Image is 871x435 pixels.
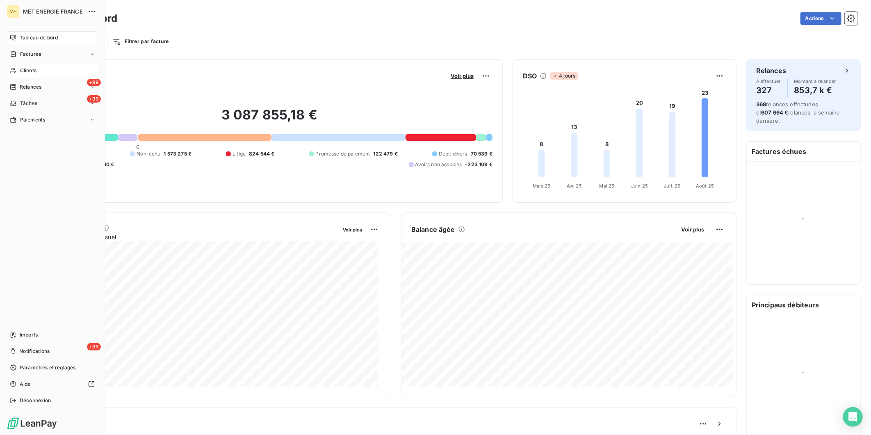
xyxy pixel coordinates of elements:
[7,417,57,430] img: Logo LeanPay
[843,407,863,427] div: Open Intercom Messenger
[46,233,337,241] span: Chiffre d'affaires mensuel
[87,343,101,350] span: +99
[747,295,861,315] h6: Principaux débiteurs
[107,35,174,48] button: Filtrer par facture
[20,67,36,74] span: Clients
[343,227,362,233] span: Voir plus
[249,150,274,158] span: 824 544 €
[7,64,98,77] a: Clients
[681,226,704,233] span: Voir plus
[794,79,836,84] span: Montant à relancer
[374,150,398,158] span: 122 479 €
[7,328,98,341] a: Imports
[20,397,51,404] span: Déconnexion
[7,97,98,110] a: +99Tâches
[567,183,582,189] tspan: Avr. 25
[20,380,31,388] span: Aide
[7,5,20,18] div: ME
[20,364,75,371] span: Paramètres et réglages
[465,161,493,168] span: -223 109 €
[7,48,98,61] a: Factures
[523,71,537,81] h6: DSO
[316,150,370,158] span: Promesse de paiement
[756,101,766,108] span: 368
[46,107,493,131] h2: 3 087 855,18 €
[679,226,707,233] button: Voir plus
[471,150,493,158] span: 70 539 €
[756,66,786,76] h6: Relances
[7,378,98,391] a: Aide
[448,72,476,80] button: Voir plus
[7,80,98,94] a: +99Relances
[7,361,98,374] a: Paramètres et réglages
[631,183,648,189] tspan: Juin 25
[756,84,781,97] h4: 327
[7,31,98,44] a: Tableau de bord
[533,183,551,189] tspan: Mars 25
[164,150,192,158] span: 1 573 275 €
[20,50,41,58] span: Factures
[340,226,365,233] button: Voir plus
[20,100,37,107] span: Tâches
[137,150,160,158] span: Non-échu
[20,331,38,339] span: Imports
[696,183,714,189] tspan: Août 25
[23,8,83,15] span: MET ENERGIE FRANCE
[233,150,246,158] span: Litige
[411,224,455,234] h6: Balance âgée
[87,95,101,103] span: +99
[439,150,467,158] span: Débit divers
[136,144,139,150] span: 0
[451,73,474,79] span: Voir plus
[20,116,45,124] span: Paiements
[664,183,680,189] tspan: Juil. 25
[7,113,98,126] a: Paiements
[415,161,462,168] span: Avoirs non associés
[20,83,41,91] span: Relances
[600,183,615,189] tspan: Mai 25
[794,84,836,97] h4: 853,7 k €
[550,72,578,80] span: 4 jours
[87,79,101,86] span: +99
[800,12,841,25] button: Actions
[756,101,840,124] span: relances effectuées et relancés la semaine dernière.
[19,348,50,355] span: Notifications
[756,79,781,84] span: À effectuer
[20,34,58,41] span: Tableau de bord
[761,109,788,116] span: 607 664 €
[747,142,861,161] h6: Factures échues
